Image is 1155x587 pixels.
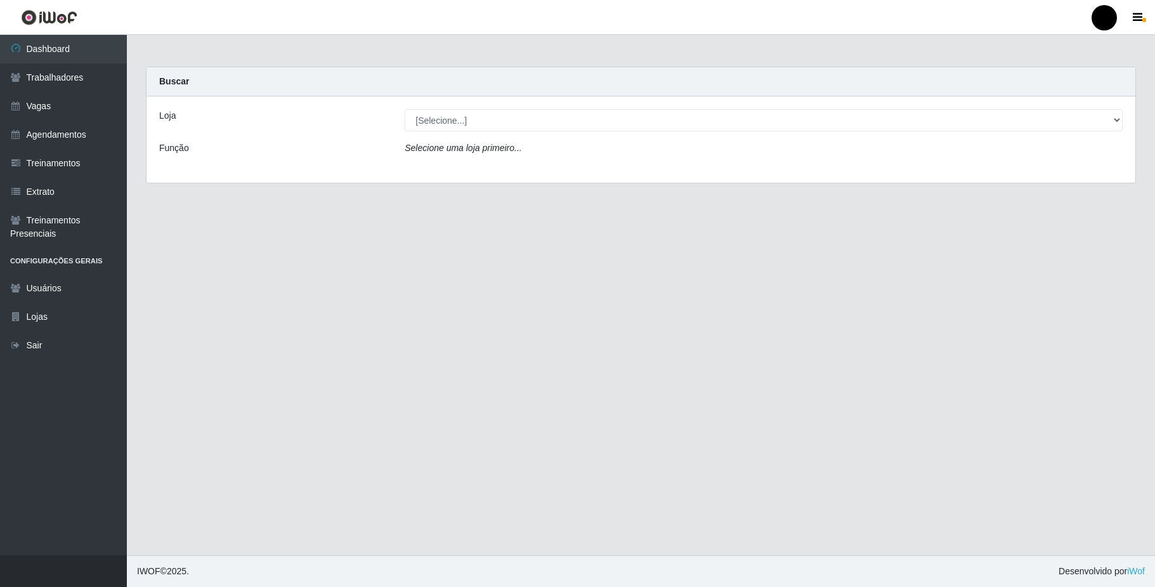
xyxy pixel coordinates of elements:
[159,142,189,155] label: Função
[405,143,521,153] i: Selecione uma loja primeiro...
[137,566,160,576] span: IWOF
[21,10,77,25] img: CoreUI Logo
[159,109,176,122] label: Loja
[137,565,189,578] span: © 2025 .
[1127,566,1145,576] a: iWof
[1059,565,1145,578] span: Desenvolvido por
[159,76,189,86] strong: Buscar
